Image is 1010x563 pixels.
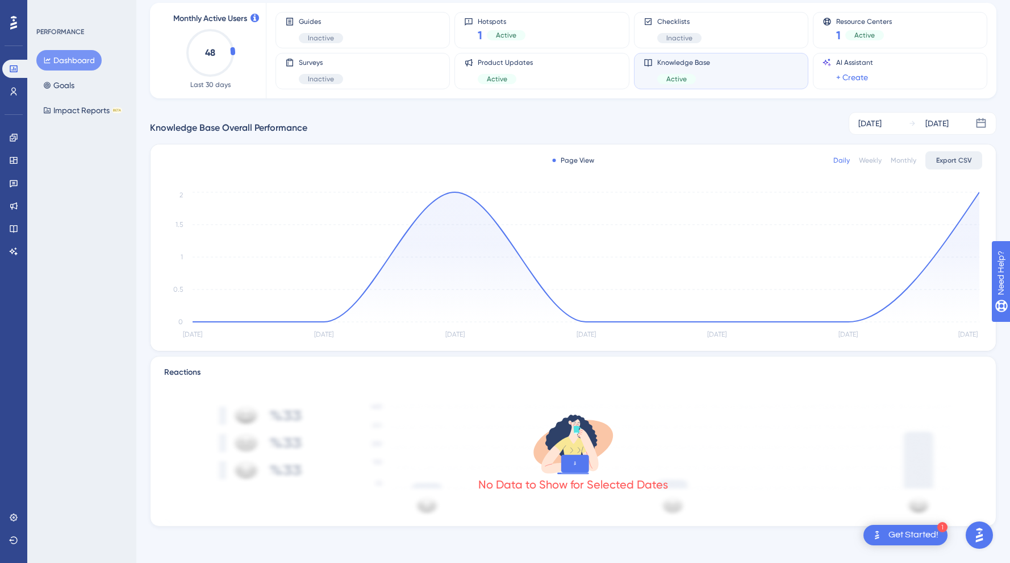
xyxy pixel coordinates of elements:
[858,117,882,130] div: [DATE]
[925,117,949,130] div: [DATE]
[854,31,875,40] span: Active
[891,156,916,165] div: Monthly
[308,74,334,84] span: Inactive
[937,522,948,532] div: 1
[164,366,982,379] div: Reactions
[496,31,516,40] span: Active
[478,477,668,492] div: No Data to Show for Selected Dates
[666,74,687,84] span: Active
[299,58,343,67] span: Surveys
[666,34,692,43] span: Inactive
[863,525,948,545] div: Open Get Started! checklist, remaining modules: 1
[958,330,978,338] tspan: [DATE]
[707,330,727,338] tspan: [DATE]
[36,75,81,96] button: Goals
[308,34,334,43] span: Inactive
[836,71,868,84] a: + Create
[150,121,307,135] span: Knowledge Base Overall Performance
[836,27,841,43] span: 1
[478,17,525,25] span: Hotspots
[553,156,594,165] div: Page View
[936,156,972,165] span: Export CSV
[487,74,507,84] span: Active
[36,100,129,121] button: Impact ReportsBETA
[36,50,102,71] button: Dashboard
[577,330,596,338] tspan: [DATE]
[314,330,333,338] tspan: [DATE]
[173,12,247,26] span: Monthly Active Users
[299,17,343,26] span: Guides
[859,156,882,165] div: Weekly
[478,27,482,43] span: 1
[870,528,884,542] img: launcher-image-alternative-text
[838,330,858,338] tspan: [DATE]
[176,221,183,229] tspan: 1.5
[112,107,122,113] div: BETA
[205,47,215,58] text: 48
[178,318,183,326] tspan: 0
[27,3,71,16] span: Need Help?
[183,330,202,338] tspan: [DATE]
[657,17,702,26] span: Checklists
[962,518,996,552] iframe: UserGuiding AI Assistant Launcher
[836,17,892,25] span: Resource Centers
[173,285,183,293] tspan: 0.5
[888,529,938,541] div: Get Started!
[180,191,183,199] tspan: 2
[836,58,873,67] span: AI Assistant
[833,156,850,165] div: Daily
[190,80,231,89] span: Last 30 days
[445,330,465,338] tspan: [DATE]
[925,151,982,169] button: Export CSV
[36,27,84,36] div: PERFORMANCE
[181,253,183,261] tspan: 1
[478,58,533,67] span: Product Updates
[657,58,710,67] span: Knowledge Base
